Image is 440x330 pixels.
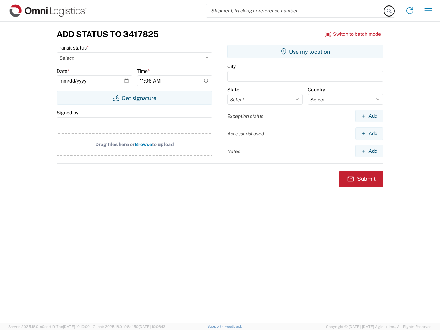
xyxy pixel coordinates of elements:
[227,87,239,93] label: State
[57,91,212,105] button: Get signature
[227,148,240,154] label: Notes
[57,29,159,39] h3: Add Status to 3417825
[57,45,89,51] label: Transit status
[93,324,165,329] span: Client: 2025.18.0-198a450
[137,68,150,74] label: Time
[227,131,264,137] label: Accessorial used
[227,113,263,119] label: Exception status
[63,324,90,329] span: [DATE] 10:10:00
[355,145,383,157] button: Add
[57,110,78,116] label: Signed by
[325,29,381,40] button: Switch to batch mode
[206,4,384,17] input: Shipment, tracking or reference number
[355,127,383,140] button: Add
[57,68,69,74] label: Date
[227,63,236,69] label: City
[308,87,325,93] label: Country
[152,142,174,147] span: to upload
[139,324,165,329] span: [DATE] 10:06:13
[224,324,242,328] a: Feedback
[339,171,383,187] button: Submit
[207,324,224,328] a: Support
[8,324,90,329] span: Server: 2025.18.0-a0edd1917ac
[135,142,152,147] span: Browse
[95,142,135,147] span: Drag files here or
[326,323,432,330] span: Copyright © [DATE]-[DATE] Agistix Inc., All Rights Reserved
[227,45,383,58] button: Use my location
[355,110,383,122] button: Add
